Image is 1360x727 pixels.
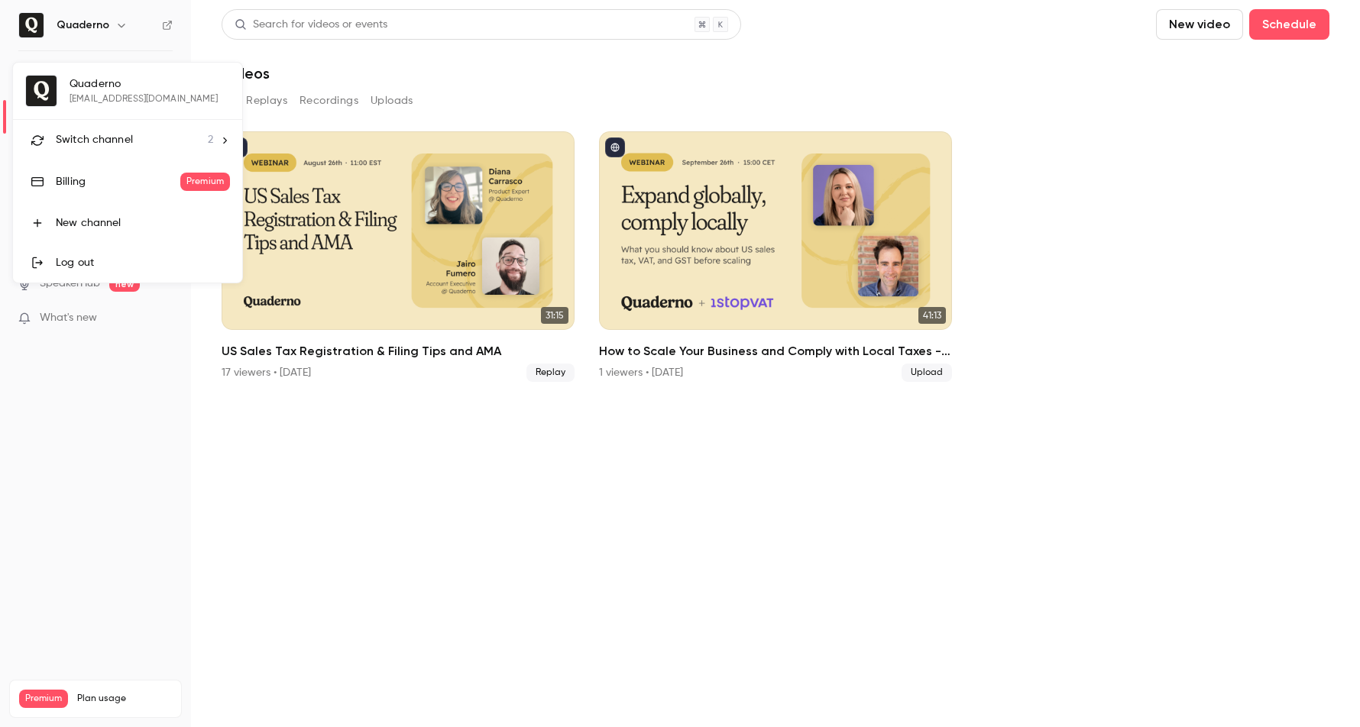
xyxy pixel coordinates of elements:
span: 2 [208,132,213,148]
div: Billing [56,174,180,189]
span: Switch channel [56,132,133,148]
div: New channel [56,215,230,231]
span: Premium [180,173,230,191]
div: Log out [56,255,230,270]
